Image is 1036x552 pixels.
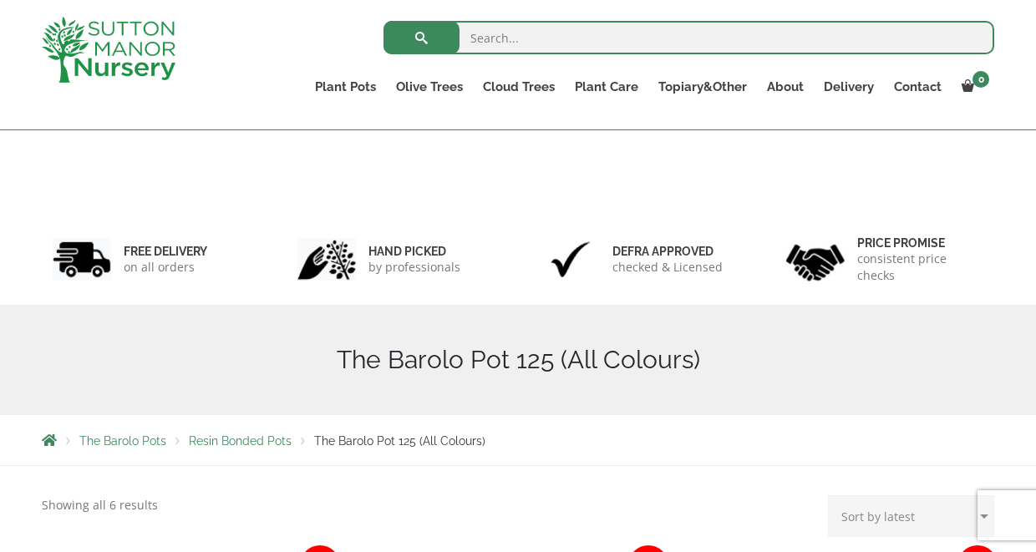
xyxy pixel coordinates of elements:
a: Topiary&Other [648,75,757,99]
a: Olive Trees [386,75,473,99]
a: Plant Pots [305,75,386,99]
a: The Barolo Pots [79,434,166,448]
h1: The Barolo Pot 125 (All Colours) [42,345,994,375]
p: consistent price checks [857,251,984,284]
h6: Price promise [857,235,984,251]
input: Search... [383,21,994,54]
a: 0 [952,75,994,99]
p: by professionals [368,259,460,276]
span: 0 [973,71,989,88]
a: Resin Bonded Pots [189,434,292,448]
img: 3.jpg [541,238,600,281]
select: Shop order [828,495,994,537]
p: checked & Licensed [612,259,723,276]
p: Showing all 6 results [42,495,158,515]
a: About [757,75,814,99]
a: Plant Care [565,75,648,99]
img: logo [42,17,175,83]
a: Contact [884,75,952,99]
h6: hand picked [368,244,460,259]
p: on all orders [124,259,207,276]
span: The Barolo Pot 125 (All Colours) [314,434,485,448]
h6: Defra approved [612,244,723,259]
nav: Breadcrumbs [42,433,994,447]
a: Delivery [814,75,884,99]
img: 2.jpg [297,238,356,281]
img: 1.jpg [53,238,111,281]
img: 4.jpg [786,234,845,285]
h6: FREE DELIVERY [124,244,207,259]
a: Cloud Trees [473,75,565,99]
